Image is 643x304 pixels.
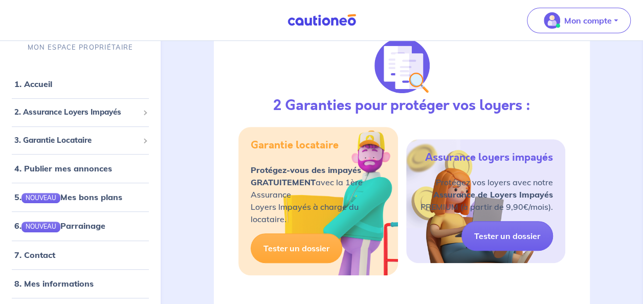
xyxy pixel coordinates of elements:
[4,103,157,123] div: 2. Assurance Loyers Impayés
[4,216,157,236] div: 6.NOUVEAUParrainage
[14,164,112,174] a: 4. Publier mes annonces
[251,139,339,151] h5: Garantie locataire
[527,8,631,33] button: illu_account_valid_menu.svgMon compte
[420,176,553,213] p: Protégez vos loyers avec notre PREMIUM (à partir de 9,90€/mois).
[564,14,612,27] p: Mon compte
[4,159,157,179] div: 4. Publier mes annonces
[28,42,133,52] p: MON ESPACE PROPRIÉTAIRE
[14,135,139,146] span: 3. Garantie Locataire
[14,107,139,119] span: 2. Assurance Loyers Impayés
[461,221,553,251] a: Tester un dossier
[251,164,385,225] p: avec la 1ère Assurance Loyers Impayés à charge du locataire.
[4,131,157,150] div: 3. Garantie Locataire
[14,221,105,231] a: 6.NOUVEAUParrainage
[14,250,55,260] a: 7. Contact
[544,12,560,29] img: illu_account_valid_menu.svg
[4,74,157,95] div: 1. Accueil
[4,273,157,294] div: 8. Mes informations
[425,151,553,164] h5: Assurance loyers impayés
[14,79,52,90] a: 1. Accueil
[4,187,157,208] div: 5.NOUVEAUMes bons plans
[283,14,360,27] img: Cautioneo
[273,97,530,115] h3: 2 Garanties pour protéger vos loyers :
[251,233,342,263] a: Tester un dossier
[374,38,430,93] img: justif-loupe
[14,192,122,203] a: 5.NOUVEAUMes bons plans
[4,245,157,265] div: 7. Contact
[14,278,94,289] a: 8. Mes informations
[251,165,361,187] strong: Protégez-vous des impayés GRATUITEMENT
[433,189,553,200] strong: Assurance de Loyers Impayés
